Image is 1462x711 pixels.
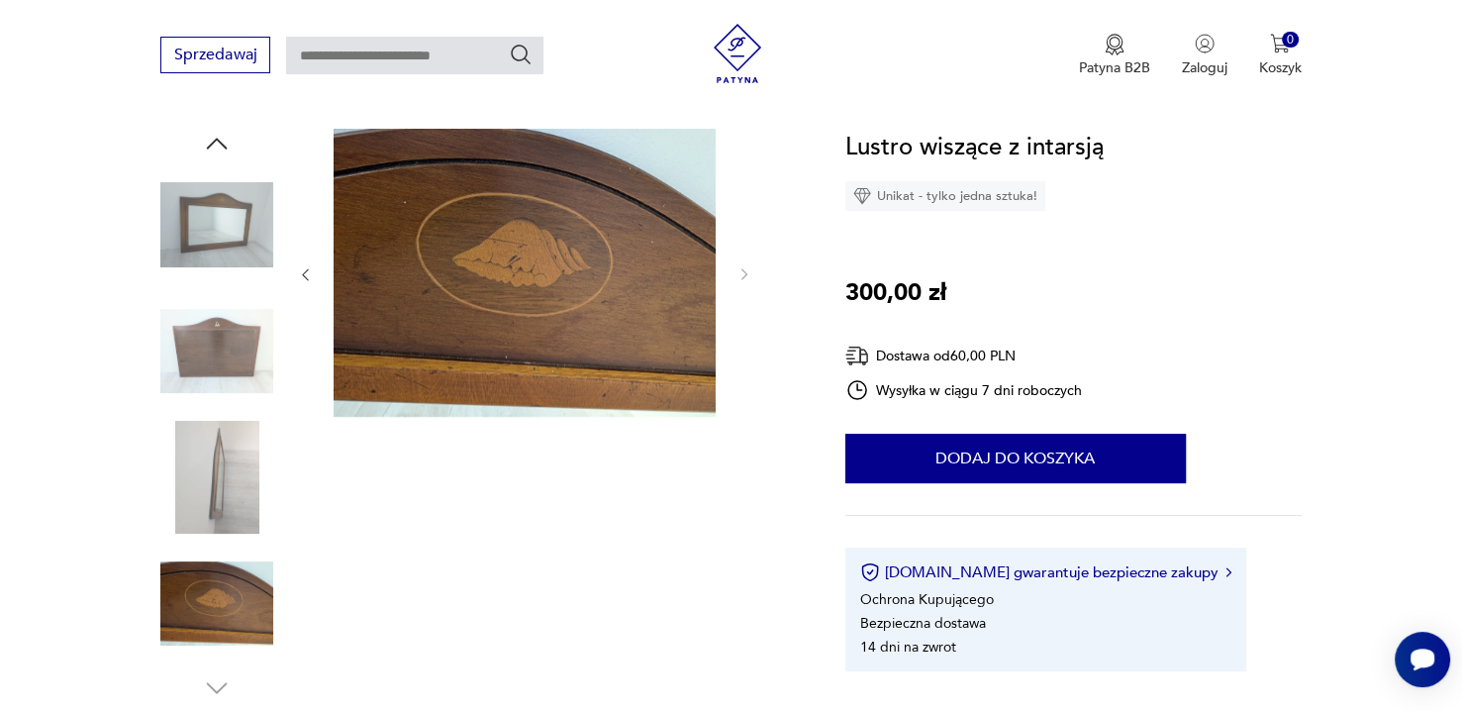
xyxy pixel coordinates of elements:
img: Ikona strzałki w prawo [1225,567,1231,577]
li: Bezpieczna dostawa [860,614,986,633]
li: Ochrona Kupującego [860,590,994,609]
button: [DOMAIN_NAME] gwarantuje bezpieczne zakupy [860,562,1231,582]
img: Ikona medalu [1105,34,1124,55]
img: Ikona dostawy [845,344,869,368]
img: Ikona koszyka [1270,34,1290,53]
img: Ikona certyfikatu [860,562,880,582]
img: Zdjęcie produktu Lustro wiszące z intarsją [160,421,273,534]
iframe: Smartsupp widget button [1395,632,1450,687]
div: 0 [1282,32,1299,49]
p: Koszyk [1259,58,1302,77]
button: Sprzedawaj [160,37,270,73]
img: Ikonka użytkownika [1195,34,1215,53]
img: Zdjęcie produktu Lustro wiszące z intarsją [160,295,273,408]
div: Dostawa od 60,00 PLN [845,344,1083,368]
button: Dodaj do koszyka [845,434,1186,483]
button: Patyna B2B [1079,34,1150,77]
button: 0Koszyk [1259,34,1302,77]
button: Szukaj [509,43,533,66]
h1: Lustro wiszące z intarsją [845,129,1104,166]
a: Ikona medaluPatyna B2B [1079,34,1150,77]
div: Wysyłka w ciągu 7 dni roboczych [845,378,1083,402]
img: Zdjęcie produktu Lustro wiszące z intarsją [160,168,273,281]
p: Patyna B2B [1079,58,1150,77]
a: Sprzedawaj [160,50,270,63]
img: Patyna - sklep z meblami i dekoracjami vintage [708,24,767,83]
p: Zaloguj [1182,58,1227,77]
p: 300,00 zł [845,274,946,312]
img: Zdjęcie produktu Lustro wiszące z intarsją [334,129,716,417]
li: 14 dni na zwrot [860,638,956,657]
img: Ikona diamentu [853,187,871,205]
div: Unikat - tylko jedna sztuka! [845,181,1045,211]
button: Zaloguj [1182,34,1227,77]
img: Zdjęcie produktu Lustro wiszące z intarsją [160,548,273,660]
